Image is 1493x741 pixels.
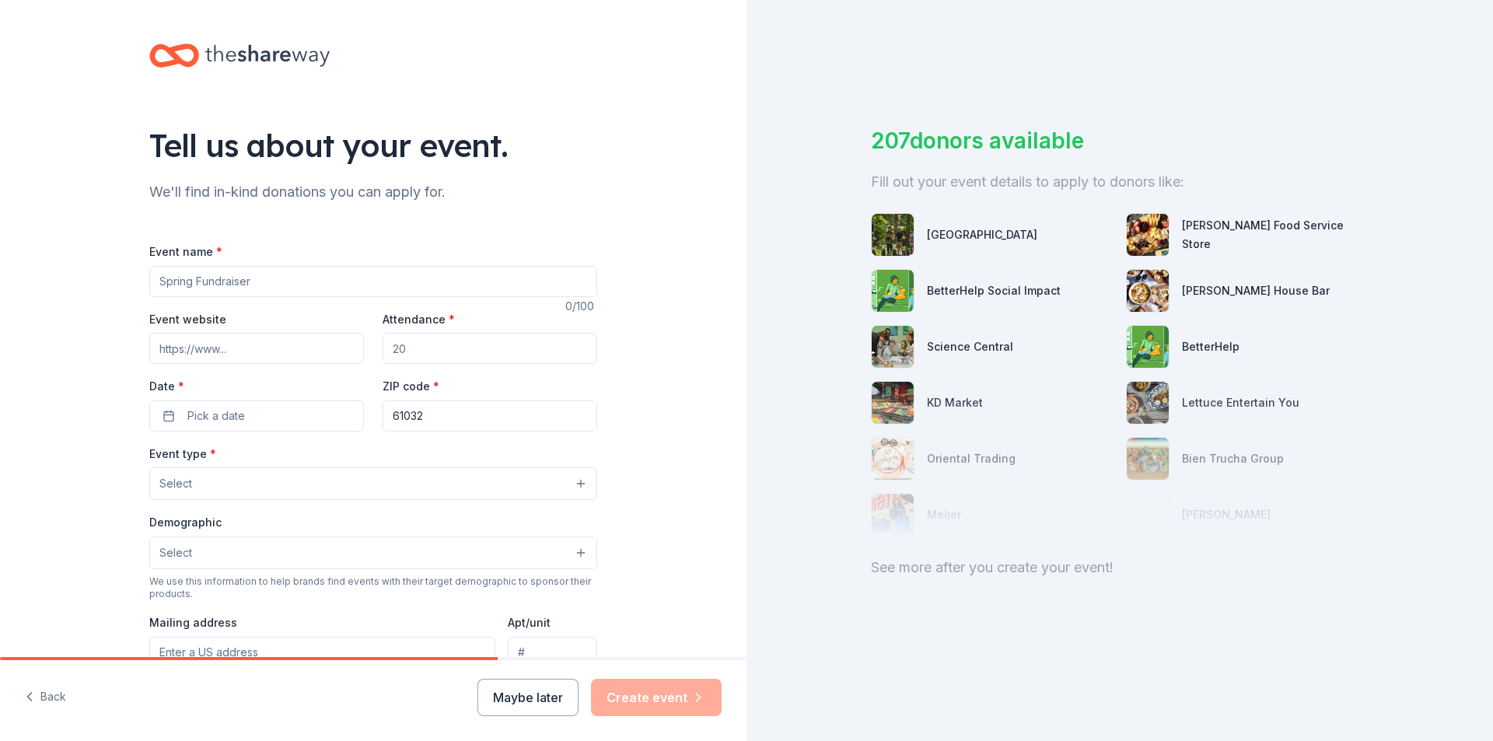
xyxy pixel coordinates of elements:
[25,681,66,714] button: Back
[872,270,914,312] img: photo for BetterHelp Social Impact
[159,474,192,493] span: Select
[149,244,222,260] label: Event name
[927,337,1013,356] div: Science Central
[149,379,364,394] label: Date
[149,515,222,530] label: Demographic
[149,124,597,167] div: Tell us about your event.
[149,333,364,364] input: https://www...
[1182,216,1369,253] div: [PERSON_NAME] Food Service Store
[187,407,245,425] span: Pick a date
[149,266,597,297] input: Spring Fundraiser
[871,555,1369,580] div: See more after you create your event!
[927,225,1037,244] div: [GEOGRAPHIC_DATA]
[383,379,439,394] label: ZIP code
[149,637,495,668] input: Enter a US address
[1127,214,1169,256] img: photo for Gordon Food Service Store
[149,467,597,500] button: Select
[1182,337,1240,356] div: BetterHelp
[149,575,597,600] div: We use this information to help brands find events with their target demographic to sponsor their...
[1127,270,1169,312] img: photo for Fuller House Bar
[508,637,597,668] input: #
[1182,281,1330,300] div: [PERSON_NAME] House Bar
[565,297,597,316] div: 0 /100
[383,333,597,364] input: 20
[149,537,597,569] button: Select
[872,214,914,256] img: photo for Chestnut Mountain Resort
[149,400,364,432] button: Pick a date
[149,180,597,204] div: We'll find in-kind donations you can apply for.
[927,281,1061,300] div: BetterHelp Social Impact
[159,544,192,562] span: Select
[508,615,551,631] label: Apt/unit
[149,446,216,462] label: Event type
[1127,326,1169,368] img: photo for BetterHelp
[872,326,914,368] img: photo for Science Central
[871,170,1369,194] div: Fill out your event details to apply to donors like:
[871,124,1369,157] div: 207 donors available
[383,312,455,327] label: Attendance
[383,400,597,432] input: 12345 (U.S. only)
[149,312,226,327] label: Event website
[477,679,579,716] button: Maybe later
[149,615,237,631] label: Mailing address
